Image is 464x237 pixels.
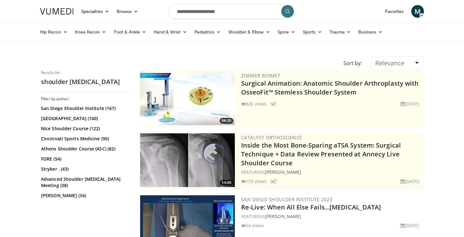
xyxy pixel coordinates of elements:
a: FORE (54) [41,156,128,162]
a: Hand & Wrist [150,26,191,38]
a: Hip Recon [36,26,71,38]
li: 133 views [241,178,266,185]
a: Advanced Shoulder [MEDICAL_DATA] Meeting (38) [41,176,128,189]
a: Stryker . (43) [41,166,128,172]
li: 54 views [241,222,264,229]
a: [PERSON_NAME] (36) [41,192,128,199]
li: [DATE] [401,222,419,229]
span: Relevance [375,59,404,67]
p: Results for: [41,70,129,75]
li: [DATE] [401,178,419,185]
h3: Filter by author: [41,96,129,101]
a: 14:08 [140,133,235,187]
a: Shoulder & Elbow [224,26,274,38]
a: Cincinnati Sports Medicine (90) [41,136,128,142]
a: Nice Shoulder Course (122) [41,125,128,132]
a: Foot & Ankle [110,26,150,38]
a: Surgical Animation: Anatomic Shoulder Arthroplasty with OsseoFit™ Stemless Shoulder System [241,79,419,96]
a: San Diego Shoulder Institute 2025 [241,196,333,203]
a: [GEOGRAPHIC_DATA] (160) [41,115,128,122]
a: [PERSON_NAME] [265,169,301,175]
a: San Diego Shoulder Institute (167) [41,105,128,112]
img: 84e7f812-2061-4fff-86f6-cdff29f66ef4.300x170_q85_crop-smart_upscale.jpg [140,71,235,125]
li: 2 [270,178,277,185]
a: Pediatrics [191,26,224,38]
a: Inside the Most Bone-Sparing aTSA System: Surgical Technique + Data Review Presented at Annecy Li... [241,141,401,167]
a: Business [354,26,387,38]
a: M [411,5,424,18]
li: [DATE] [401,100,419,107]
a: Spine [274,26,299,38]
img: VuMedi Logo [40,8,74,15]
a: Trauma [326,26,354,38]
a: Zimmer Biomet [241,72,280,79]
span: 06:20 [220,118,233,124]
a: Relevance [371,56,423,70]
a: Re-Live: When All Else Fails...[MEDICAL_DATA] [241,203,381,211]
a: Specialties [77,5,113,18]
a: 06:20 [140,71,235,125]
li: 3 [270,100,277,107]
div: FEATURING [241,213,422,220]
li: 826 views [241,100,266,107]
img: 9f15458b-d013-4cfd-976d-a83a3859932f.300x170_q85_crop-smart_upscale.jpg [140,133,235,187]
div: FEATURING [241,169,422,175]
a: Athens Shoulder Course (ASC) (82) [41,146,128,152]
a: Knee Recon [71,26,110,38]
a: Browse [113,5,142,18]
h2: shoulder [MEDICAL_DATA] [41,78,129,86]
div: Sort by: [339,56,366,70]
a: Favorites [381,5,407,18]
a: Catalyst OrthoScience [241,134,302,141]
a: Sports [299,26,326,38]
a: [PERSON_NAME] [265,213,301,219]
span: 14:08 [220,180,233,185]
input: Search topics, interventions [169,4,295,19]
